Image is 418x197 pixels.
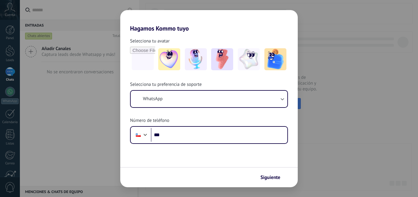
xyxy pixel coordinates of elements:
[260,175,280,180] span: Siguiente
[143,96,162,102] span: WhatsApp
[130,82,202,88] span: Selecciona tu preferencia de soporte
[131,91,287,107] button: WhatsApp
[130,118,169,124] span: Número de teléfono
[238,48,260,70] img: -4.jpeg
[264,48,286,70] img: -5.jpeg
[120,10,298,32] h2: Hagamos Kommo tuyo
[130,38,170,44] span: Selecciona tu avatar
[185,48,207,70] img: -2.jpeg
[258,172,289,183] button: Siguiente
[132,129,144,141] div: Chile: + 56
[211,48,233,70] img: -3.jpeg
[158,48,180,70] img: -1.jpeg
